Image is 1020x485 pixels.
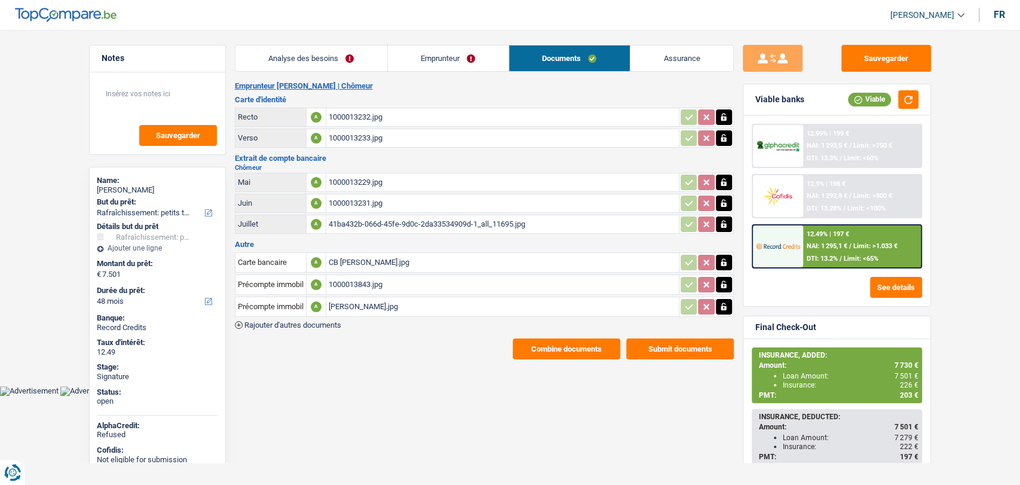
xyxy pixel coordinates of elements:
[759,361,918,370] div: Amount:
[807,205,841,212] span: DTI: 13.28%
[783,434,918,442] div: Loan Amount:
[759,423,918,431] div: Amount:
[847,205,886,212] span: Limit: <100%
[843,205,846,212] span: /
[311,133,321,144] div: A
[97,372,218,382] div: Signature
[849,142,851,150] span: /
[759,453,918,461] div: PMT:
[807,242,847,250] span: NAI: 1 295,1 €
[853,242,898,250] span: Limit: >1.033 €
[235,240,734,248] h3: Autre
[329,298,676,316] div: [PERSON_NAME].jpg
[97,338,218,347] div: Taux d'intérêt:
[807,154,838,162] span: DTI: 13.3%
[853,192,892,200] span: Limit: >800 €
[15,8,117,22] img: TopCompare Logo
[844,154,878,162] span: Limit: <60%
[235,164,734,171] h2: Chômeur
[900,381,918,389] span: 226 €
[807,180,846,188] div: 12.9% | 198 €
[97,430,218,440] div: Refused
[388,45,509,71] a: Emprunteur
[97,270,101,279] span: €
[630,45,733,71] a: Assurance
[244,321,341,329] span: Rajouter d'autres documents
[755,322,816,333] div: Final Check-Out
[881,5,964,25] a: [PERSON_NAME]
[756,185,800,207] img: Cofidis
[900,443,918,451] span: 222 €
[759,391,918,399] div: PMT:
[156,132,200,139] span: Sauvegarder
[329,173,676,191] div: 1000013229.jpg
[311,198,321,209] div: A
[97,313,218,323] div: Banque:
[509,45,630,71] a: Documents
[97,323,218,333] div: Record Credits
[238,199,304,208] div: Juin
[97,446,218,455] div: Cofidis:
[807,130,849,138] div: 12.99% | 199 €
[895,434,918,442] span: 7 279 €
[513,338,620,359] button: Combine documents
[97,259,216,269] label: Montant du prêt:
[311,301,321,312] div: A
[311,177,321,188] div: A
[235,321,341,329] button: Rajouter d'autres documents
[759,413,918,421] div: INSURANCE, DEDUCTED:
[807,255,838,263] span: DTI: 13.2%
[840,255,842,263] span: /
[895,372,918,380] span: 7 501 €
[807,230,849,238] div: 12.49% | 197 €
[890,10,954,20] span: [PERSON_NAME]
[848,93,891,106] div: Viable
[895,423,918,431] span: 7 501 €
[238,219,304,228] div: Juillet
[849,242,851,250] span: /
[994,9,1005,20] div: fr
[97,455,218,465] div: Not eligible for submission
[870,277,922,298] button: See details
[97,396,218,406] div: open
[235,96,734,103] h3: Carte d'identité
[97,286,216,295] label: Durée du prêt:
[783,372,918,380] div: Loan Amount:
[756,139,800,153] img: AlphaCredit
[329,215,676,233] div: 41ba432b-066d-45fe-9d0c-2da33534909d-1_all_11695.jpg
[807,192,847,200] span: NAI: 1 293,8 €
[238,112,304,121] div: Recto
[60,386,119,396] img: Advertisement
[235,45,387,71] a: Analyse des besoins
[807,142,847,150] span: NAI: 1 293,5 €
[840,154,842,162] span: /
[756,235,800,257] img: Record Credits
[97,222,218,231] div: Détails but du prêt
[895,361,918,370] span: 7 730 €
[759,351,918,359] div: INSURANCE, ADDED:
[311,279,321,290] div: A
[97,185,218,195] div: [PERSON_NAME]
[97,421,218,431] div: AlphaCredit:
[235,154,734,162] h3: Extrait de compte bancaire
[97,347,218,357] div: 12.49
[755,94,804,105] div: Viable banks
[97,197,216,207] label: But du prêt:
[626,338,734,359] button: Submit documents
[97,362,218,372] div: Stage:
[97,244,218,252] div: Ajouter une ligne
[849,192,851,200] span: /
[235,81,734,91] h2: Emprunteur [PERSON_NAME] | Chômeur
[329,276,676,294] div: 1000013843.jpg
[329,194,676,212] div: 1000013231.jpg
[844,255,878,263] span: Limit: <65%
[329,129,676,147] div: 1000013233.jpg
[238,178,304,187] div: Mai
[783,381,918,389] div: Insurance:
[311,112,321,123] div: A
[97,176,218,185] div: Name:
[102,53,213,63] h5: Notes
[329,254,676,272] div: CB [PERSON_NAME].jpg
[311,219,321,230] div: A
[783,443,918,451] div: Insurance:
